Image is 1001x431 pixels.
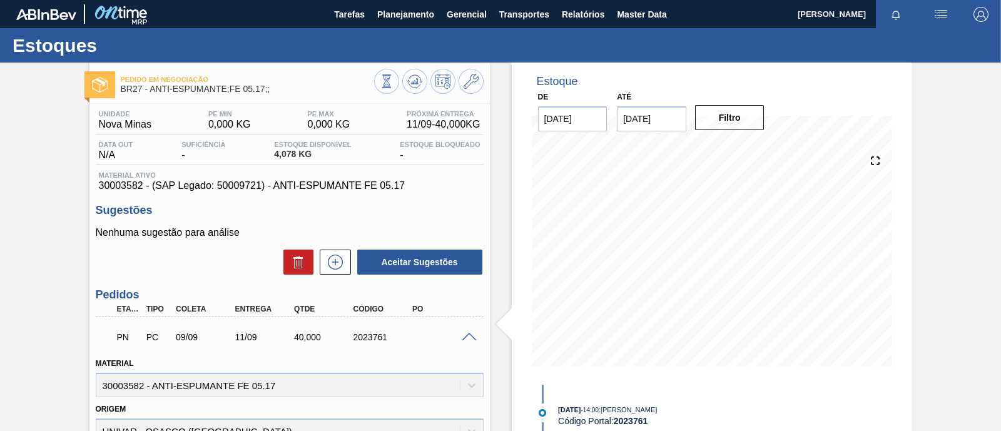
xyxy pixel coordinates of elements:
[430,69,455,94] button: Programar Estoque
[459,69,484,94] button: Ir ao Master Data / Geral
[447,7,487,22] span: Gerencial
[121,76,374,83] span: Pedido em Negociação
[99,141,133,148] span: Data out
[407,110,480,118] span: Próxima Entrega
[173,332,238,342] div: 09/09/2025
[291,332,356,342] div: 40,000
[617,106,686,131] input: dd/mm/yyyy
[291,305,356,313] div: Qtde
[558,406,581,413] span: [DATE]
[695,105,765,130] button: Filtro
[208,119,251,130] span: 0,000 KG
[400,141,480,148] span: Estoque Bloqueado
[117,332,141,342] p: PN
[617,93,631,101] label: Até
[96,141,136,161] div: N/A
[178,141,228,161] div: -
[114,323,144,351] div: Pedido em Negociação
[334,7,365,22] span: Tarefas
[143,305,173,313] div: Tipo
[350,332,415,342] div: 2023761
[96,204,484,217] h3: Sugestões
[409,305,474,313] div: PO
[99,119,151,130] span: Nova Minas
[96,288,484,302] h3: Pedidos
[232,305,297,313] div: Entrega
[121,84,374,94] span: BR27 - ANTI-ESPUMANTE;FE 05.17;;
[876,6,916,23] button: Notificações
[92,77,108,93] img: Ícone
[173,305,238,313] div: Coleta
[99,110,151,118] span: Unidade
[96,405,126,413] label: Origem
[307,110,350,118] span: PE MAX
[114,305,144,313] div: Etapa
[617,7,666,22] span: Master Data
[614,416,648,426] strong: 2023761
[397,141,483,161] div: -
[537,75,578,88] div: Estoque
[307,119,350,130] span: 0,000 KG
[350,305,415,313] div: Código
[96,227,484,238] p: Nenhuma sugestão para análise
[274,150,351,159] span: 4,078 KG
[377,7,434,22] span: Planejamento
[402,69,427,94] button: Atualizar Gráfico
[13,38,235,53] h1: Estoques
[96,359,134,368] label: Material
[274,141,351,148] span: Estoque Disponível
[407,119,480,130] span: 11/09 - 40,000 KG
[313,250,351,275] div: Nova sugestão
[208,110,251,118] span: PE MIN
[933,7,948,22] img: userActions
[181,141,225,148] span: Suficiência
[277,250,313,275] div: Excluir Sugestões
[558,416,855,426] div: Código Portal:
[232,332,297,342] div: 11/09/2025
[562,7,604,22] span: Relatórios
[16,9,76,20] img: TNhmsLtSVTkK8tSr43FrP2fwEKptu5GPRR3wAAAABJRU5ErkJggg==
[538,106,607,131] input: dd/mm/yyyy
[374,69,399,94] button: Visão Geral dos Estoques
[599,406,658,413] span: : [PERSON_NAME]
[143,332,173,342] div: Pedido de Compra
[351,248,484,276] div: Aceitar Sugestões
[99,180,480,191] span: 30003582 - (SAP Legado: 50009721) - ANTI-ESPUMANTE FE 05.17
[539,409,546,417] img: atual
[357,250,482,275] button: Aceitar Sugestões
[581,407,599,413] span: - 14:00
[973,7,988,22] img: Logout
[99,171,480,179] span: Material ativo
[538,93,549,101] label: De
[499,7,549,22] span: Transportes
